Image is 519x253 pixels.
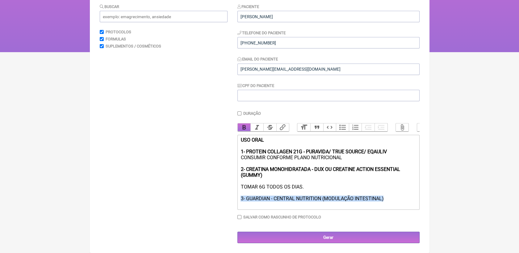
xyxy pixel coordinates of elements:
label: Duração [243,111,261,116]
button: Numbers [349,123,362,131]
input: Gerar [237,232,420,243]
button: Undo [417,123,430,131]
button: Increase Level [375,123,387,131]
label: Protocolos [106,30,131,34]
button: Bullets [336,123,349,131]
button: Heading [297,123,310,131]
button: Attach Files [396,123,409,131]
label: Salvar como rascunho de Protocolo [243,215,321,219]
button: Link [276,123,289,131]
label: Telefone do Paciente [237,31,286,35]
input: exemplo: emagrecimento, ansiedade [100,11,228,22]
label: CPF do Paciente [237,83,274,88]
label: Email do Paciente [237,57,278,61]
button: Decrease Level [362,123,375,131]
label: Formulas [106,37,126,41]
strong: 2- CREATINA MONOHIDRATADA - DUX OU CREATINE ACTION ESSENTIAL (GUMMY) [241,166,400,178]
button: Italic [250,123,263,131]
label: Buscar [100,4,119,9]
label: Paciente [237,4,259,9]
label: Suplementos / Cosméticos [106,44,161,48]
button: Code [323,123,336,131]
button: Bold [238,123,251,131]
div: CONSUMIR CONFORME PLANO NUTRICIONAL TOMAR 6G TODOS OS DIAS. 3- GUARDIAN - CENTRAL NUTRITION (MODU... [241,137,416,207]
strong: USO ORAL 1- PROTEIN COLLAGEN 21G - PURAVIDA/ TRUE SOURCE/ EQAULIV [241,137,387,155]
button: Strikethrough [263,123,276,131]
button: Quote [310,123,323,131]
